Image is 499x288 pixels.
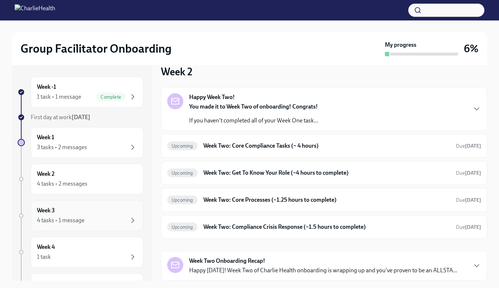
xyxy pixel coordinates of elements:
[465,197,481,203] strong: [DATE]
[18,113,143,121] a: First day at work[DATE]
[456,224,481,231] span: October 20th, 2025 10:00
[203,169,450,177] h6: Week Two: Get To Know Your Role (~4 hours to complete)
[37,253,51,261] div: 1 task
[96,94,125,100] span: Complete
[456,224,481,230] span: Due
[72,114,90,121] strong: [DATE]
[456,170,481,177] span: October 20th, 2025 10:00
[465,224,481,230] strong: [DATE]
[31,114,90,121] span: First day at work
[456,143,481,149] span: October 20th, 2025 10:00
[37,280,55,288] h6: Week 5
[465,143,481,149] strong: [DATE]
[15,4,55,16] img: CharlieHealth
[37,83,56,91] h6: Week -1
[189,266,457,274] p: Happy [DATE]! Week Two of Charlie Health onboarding is wrapping up and you've proven to be an ALL...
[203,142,450,150] h6: Week Two: Core Compliance Tasks (~ 4 hours)
[18,164,143,194] a: Week 24 tasks • 2 messages
[18,127,143,158] a: Week 13 tasks • 2 messages
[37,180,87,188] div: 4 tasks • 2 messages
[37,93,81,101] div: 1 task • 1 message
[37,133,54,141] h6: Week 1
[167,221,481,233] a: UpcomingWeek Two: Compliance Crisis Response (~1.5 hours to complete)Due[DATE]
[456,197,481,204] span: October 20th, 2025 10:00
[385,41,416,49] strong: My progress
[167,167,481,179] a: UpcomingWeek Two: Get To Know Your Role (~4 hours to complete)Due[DATE]
[167,143,198,149] span: Upcoming
[37,170,55,178] h6: Week 2
[161,65,192,78] h3: Week 2
[37,206,55,215] h6: Week 3
[20,41,172,56] h2: Group Facilitator Onboarding
[167,194,481,206] a: UpcomingWeek Two: Core Processes (~1.25 hours to complete)Due[DATE]
[18,200,143,231] a: Week 34 tasks • 1 message
[167,197,198,203] span: Upcoming
[203,223,450,231] h6: Week Two: Compliance Crisis Response (~1.5 hours to complete)
[189,103,318,110] strong: You made it to Week Two of onboarding! Congrats!
[464,42,479,55] h3: 6%
[203,196,450,204] h6: Week Two: Core Processes (~1.25 hours to complete)
[456,143,481,149] span: Due
[18,237,143,268] a: Week 41 task
[37,216,85,224] div: 4 tasks • 1 message
[456,170,481,176] span: Due
[18,77,143,107] a: Week -11 task • 1 messageComplete
[189,93,235,101] strong: Happy Week Two!
[465,170,481,176] strong: [DATE]
[37,243,55,251] h6: Week 4
[167,170,198,176] span: Upcoming
[167,224,198,230] span: Upcoming
[189,117,318,125] p: If you haven't completed all of your Week One task...
[37,143,87,151] div: 3 tasks • 2 messages
[167,140,481,152] a: UpcomingWeek Two: Core Compliance Tasks (~ 4 hours)Due[DATE]
[189,257,265,265] strong: Week Two Onboarding Recap!
[456,197,481,203] span: Due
